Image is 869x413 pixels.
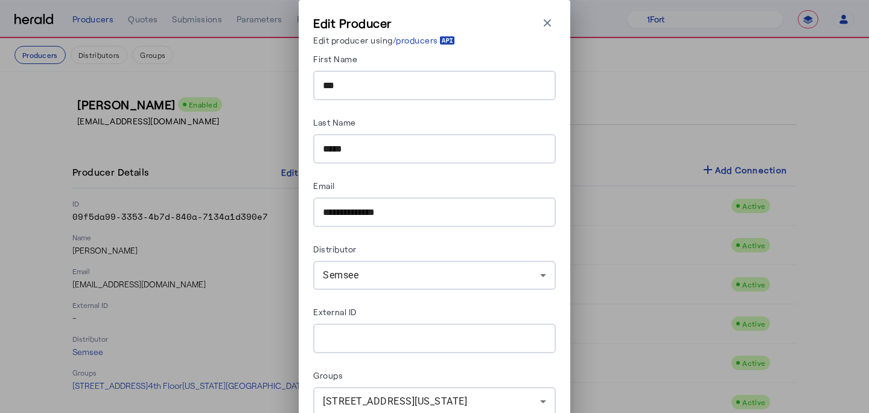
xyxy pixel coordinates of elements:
[313,307,357,317] label: External ID
[313,34,455,46] p: Edit producer using
[313,244,357,254] label: Distributor
[323,395,467,407] span: [STREET_ADDRESS][US_STATE]
[313,14,455,31] h3: Edit Producer
[313,54,357,64] label: First Name
[313,370,343,380] label: Groups
[313,117,356,127] label: Last Name
[313,181,335,191] label: Email
[323,269,358,281] span: Semsee
[393,34,456,46] a: /producers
